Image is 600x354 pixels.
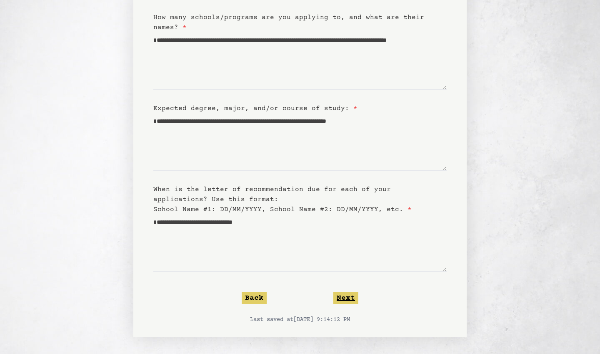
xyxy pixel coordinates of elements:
label: Expected degree, major, and/or course of study: [153,105,357,112]
p: Last saved at [DATE] 9:14:12 PM [153,316,447,324]
button: Next [333,292,358,304]
button: Back [242,292,267,304]
label: When is the letter of recommendation due for each of your applications? Use this format: School N... [153,186,412,213]
label: How many schools/programs are you applying to, and what are their names? [153,14,424,31]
